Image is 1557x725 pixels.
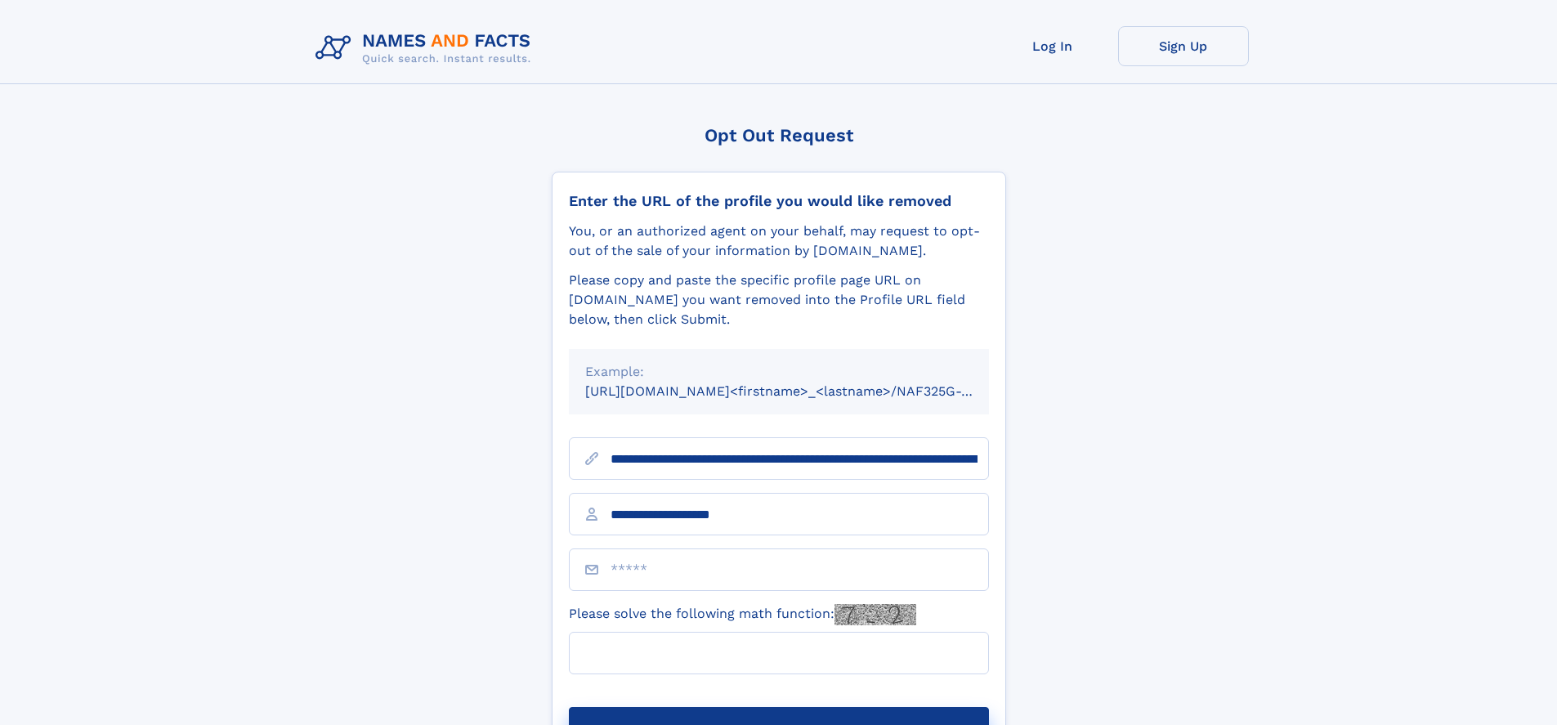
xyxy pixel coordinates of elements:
[309,26,544,70] img: Logo Names and Facts
[585,362,973,382] div: Example:
[569,604,916,625] label: Please solve the following math function:
[569,222,989,261] div: You, or an authorized agent on your behalf, may request to opt-out of the sale of your informatio...
[569,192,989,210] div: Enter the URL of the profile you would like removed
[552,125,1006,145] div: Opt Out Request
[1118,26,1249,66] a: Sign Up
[987,26,1118,66] a: Log In
[569,271,989,329] div: Please copy and paste the specific profile page URL on [DOMAIN_NAME] you want removed into the Pr...
[585,383,1020,399] small: [URL][DOMAIN_NAME]<firstname>_<lastname>/NAF325G-xxxxxxxx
